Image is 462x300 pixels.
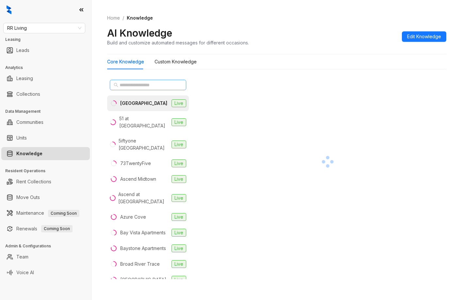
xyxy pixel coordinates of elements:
span: Live [172,99,186,107]
li: Knowledge [1,147,90,160]
h3: Leasing [5,37,91,42]
button: Edit Knowledge [402,31,446,42]
span: Live [172,244,186,252]
a: Leads [16,44,29,57]
span: Live [172,194,186,202]
a: Rent Collections [16,175,51,188]
span: Knowledge [127,15,153,21]
a: Communities [16,116,43,129]
span: Live [172,118,186,126]
li: Communities [1,116,90,129]
div: Broad River Trace [120,260,160,268]
span: Live [172,141,186,148]
a: Home [106,14,121,22]
li: Team [1,250,90,263]
h3: Data Management [5,108,91,114]
div: Bay Vista Apartments [120,229,166,236]
li: Rent Collections [1,175,90,188]
span: Edit Knowledge [407,33,441,40]
div: Baystone Apartments [120,245,166,252]
li: Voice AI [1,266,90,279]
a: RenewalsComing Soon [16,222,73,235]
li: Maintenance [1,207,90,220]
li: Leads [1,44,90,57]
span: Live [172,175,186,183]
li: / [123,14,124,22]
h3: Resident Operations [5,168,91,174]
div: 51 at [GEOGRAPHIC_DATA] [119,115,169,129]
div: 5iftyone [GEOGRAPHIC_DATA] [119,137,169,152]
span: Live [172,260,186,268]
li: Renewals [1,222,90,235]
a: Units [16,131,27,144]
div: Azure Cove [120,213,146,221]
span: Live [172,229,186,237]
a: Team [16,250,28,263]
a: Knowledge [16,147,42,160]
h2: AI Knowledge [107,27,172,39]
span: Coming Soon [48,210,79,217]
a: Collections [16,88,40,101]
div: 73TwentyFive [120,160,151,167]
h3: Admin & Configurations [5,243,91,249]
div: [GEOGRAPHIC_DATA] [120,100,167,107]
div: Core Knowledge [107,58,144,65]
span: RR Living [7,23,81,33]
a: Move Outs [16,191,40,204]
img: logo [7,5,11,14]
div: Custom Knowledge [155,58,197,65]
span: Coming Soon [41,225,73,232]
div: [GEOGRAPHIC_DATA] [120,276,166,283]
div: Ascend at [GEOGRAPHIC_DATA] [118,191,169,205]
span: Live [172,213,186,221]
span: Live [172,159,186,167]
a: Voice AI [16,266,34,279]
div: Ascend Midtown [120,175,156,183]
span: search [114,83,118,87]
li: Leasing [1,72,90,85]
li: Collections [1,88,90,101]
h3: Analytics [5,65,91,71]
li: Units [1,131,90,144]
div: Build and customize automated messages for different occasions. [107,39,249,46]
li: Move Outs [1,191,90,204]
span: Live [172,276,186,284]
a: Leasing [16,72,33,85]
